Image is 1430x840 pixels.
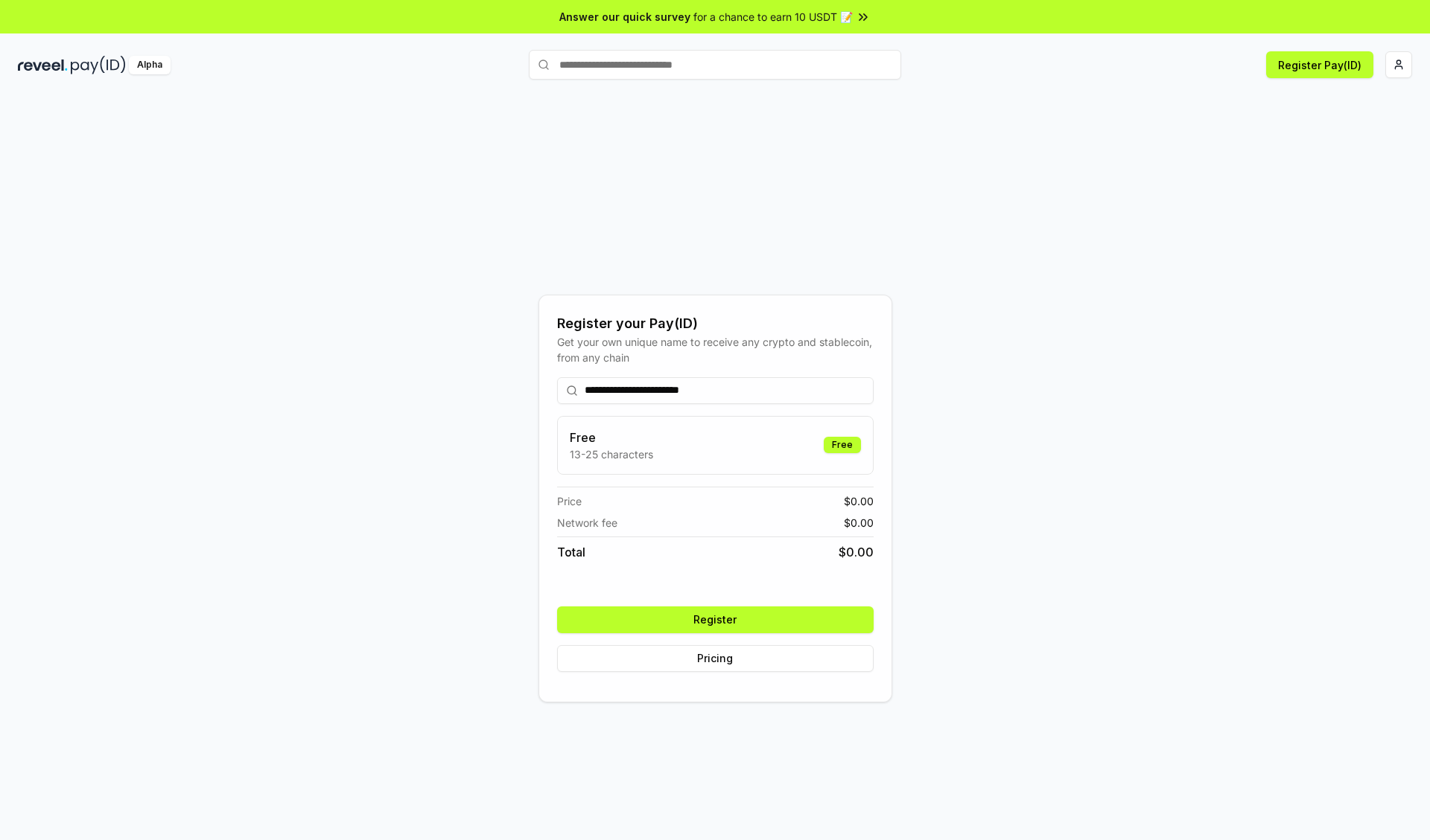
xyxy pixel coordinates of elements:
[557,493,582,509] span: Price
[129,56,171,74] div: Alpha
[570,446,653,462] p: 13-25 characters
[557,313,874,334] div: Register your Pay(ID)
[1266,51,1373,78] button: Register Pay(ID)
[559,9,690,25] span: Answer our quick survey
[71,56,126,74] img: pay_id
[557,606,874,633] button: Register
[839,543,874,561] span: $ 0.00
[844,515,874,530] span: $ 0.00
[570,429,653,446] h3: Free
[693,9,853,25] span: for a chance to earn 10 USDT 📝
[557,334,874,365] div: Get your own unique name to receive any crypto and stablecoin, from any chain
[18,56,68,74] img: reveel_dark
[844,493,874,509] span: $ 0.00
[557,543,585,561] span: Total
[557,645,874,672] button: Pricing
[824,437,861,453] div: Free
[557,515,617,530] span: Network fee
